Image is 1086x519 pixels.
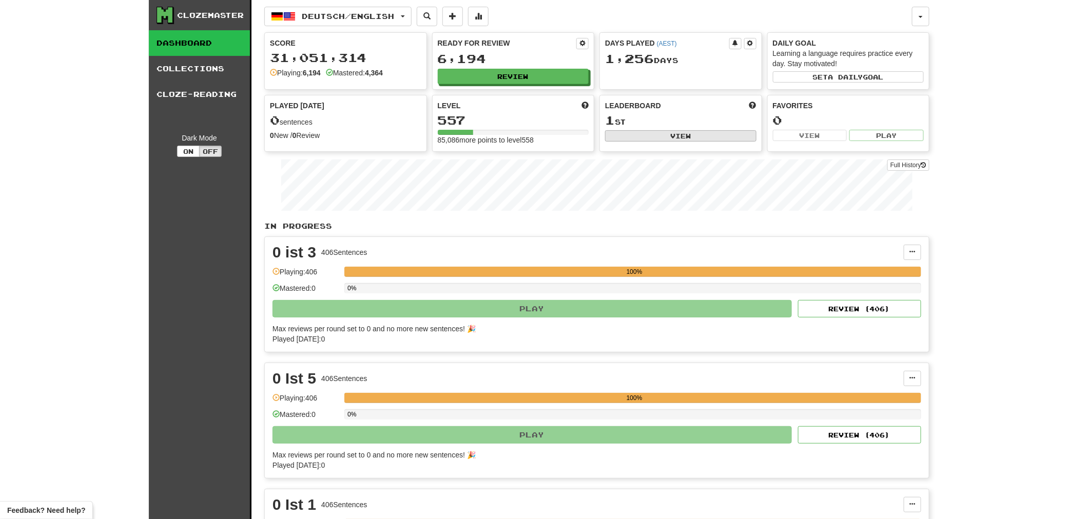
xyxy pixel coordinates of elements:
button: Play [849,130,924,141]
div: 100% [347,393,921,403]
a: Dashboard [149,30,250,56]
strong: 0 [270,131,274,139]
button: Review (406) [798,426,921,444]
div: Mastered: 0 [273,409,339,426]
div: Day s [605,52,757,66]
div: Mastered: [326,68,383,78]
span: Deutsch / English [302,12,395,21]
button: View [773,130,847,141]
div: Learning a language requires practice every day. Stay motivated! [773,48,924,69]
span: Score more points to level up [581,101,589,111]
button: Search sentences [417,7,437,26]
span: Played [DATE]: 0 [273,335,325,343]
div: Dark Mode [157,133,242,143]
div: 0 Ist 1 [273,497,316,512]
button: Seta dailygoal [773,71,924,83]
div: 0 [773,114,924,127]
div: Score [270,38,421,48]
div: Max reviews per round set to 0 and no more new sentences! 🎉 [273,450,915,460]
div: sentences [270,114,421,127]
button: On [177,146,200,157]
p: In Progress [264,221,929,231]
div: Ready for Review [438,38,577,48]
button: More stats [468,7,489,26]
div: 0 Ist 5 [273,371,316,386]
strong: 6,194 [303,69,321,77]
button: Deutsch/English [264,7,412,26]
a: (AEST) [657,40,677,47]
div: 406 Sentences [321,500,367,510]
div: Max reviews per round set to 0 and no more new sentences! 🎉 [273,324,915,334]
button: Review [438,69,589,84]
a: Cloze-Reading [149,82,250,107]
span: This week in points, UTC [749,101,757,111]
div: Daily Goal [773,38,924,48]
div: 406 Sentences [321,247,367,257]
span: 1,256 [605,51,654,66]
button: Review (406) [798,300,921,317]
span: Leaderboard [605,101,661,111]
div: st [605,114,757,127]
button: Add sentence to collection [442,7,463,26]
span: Played [DATE]: 0 [273,461,325,469]
div: Mastered: 0 [273,283,339,300]
strong: 0 [293,131,297,139]
strong: 4,364 [365,69,383,77]
span: 1 [605,113,615,127]
div: 31,051,314 [270,51,421,64]
div: 0 ist 3 [273,245,316,260]
span: a daily [828,73,863,81]
button: Off [199,146,222,157]
div: Favorites [773,101,924,111]
div: 557 [438,114,589,127]
div: 406 Sentences [321,373,367,384]
div: 85,086 more points to level 558 [438,135,589,145]
div: Days Played [605,38,729,48]
div: Playing: [270,68,321,78]
button: Play [273,426,792,444]
span: Open feedback widget [7,505,85,515]
button: View [605,130,757,142]
a: Full History [887,159,929,171]
div: New / Review [270,130,421,141]
span: Played [DATE] [270,101,324,111]
div: 100% [347,267,921,277]
div: Playing: 406 [273,267,339,284]
span: 0 [270,113,280,127]
a: Collections [149,56,250,82]
div: 6,194 [438,52,589,65]
span: Level [438,101,461,111]
div: Playing: 406 [273,393,339,410]
div: Clozemaster [177,10,244,21]
button: Play [273,300,792,317]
